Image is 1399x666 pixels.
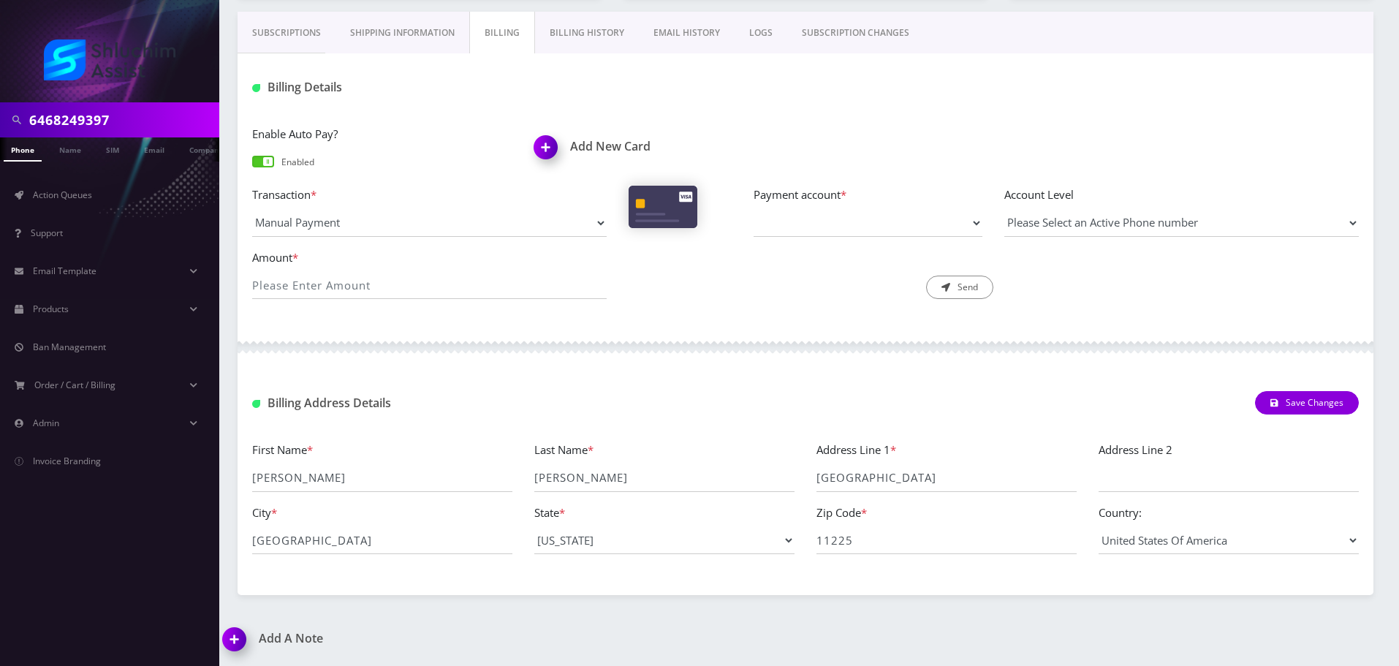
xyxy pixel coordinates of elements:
[252,400,260,408] img: Billing Address Detail
[52,137,88,160] a: Name
[527,131,570,174] img: Add New Card
[639,12,735,54] a: EMAIL HISTORY
[816,526,1077,554] input: Zip
[754,186,982,203] label: Payment account
[816,504,867,521] label: Zip Code
[99,137,126,160] a: SIM
[33,303,69,315] span: Products
[252,442,313,458] label: First Name
[629,186,697,228] img: Cards
[1099,504,1142,521] label: Country:
[223,632,795,646] a: Add A Note
[31,227,63,239] span: Support
[33,341,106,353] span: Ban Management
[238,12,335,54] a: Subscriptions
[281,156,314,169] p: Enabled
[252,396,607,410] h1: Billing Address Details
[33,189,92,201] span: Action Queues
[29,106,216,134] input: Search in Company
[1255,391,1359,415] button: Save Changes
[335,12,469,54] a: Shipping Information
[252,526,512,554] input: City
[926,276,993,299] button: Send
[33,417,59,429] span: Admin
[137,137,172,160] a: Email
[787,12,924,54] a: SUBSCRIPTION CHANGES
[534,504,565,521] label: State
[1099,442,1172,458] label: Address Line 2
[1004,186,1359,203] label: Account Level
[816,464,1077,492] input: Address Line 1
[535,12,639,54] a: Billing History
[33,265,96,277] span: Email Template
[4,137,42,162] a: Phone
[44,39,175,80] img: Shluchim Assist
[182,137,231,160] a: Company
[252,84,260,92] img: Billing Details
[534,140,795,154] h1: Add New Card
[252,464,512,492] input: First Name
[735,12,787,54] a: LOGS
[534,464,795,492] input: Last Name
[816,442,896,458] label: Address Line 1
[34,379,115,391] span: Order / Cart / Billing
[252,271,607,299] input: Please Enter Amount
[534,442,594,458] label: Last Name
[252,504,277,521] label: City
[252,249,607,266] label: Amount
[252,80,607,94] h1: Billing Details
[534,140,795,154] a: Add New CardAdd New Card
[252,126,512,143] label: Enable Auto Pay?
[33,455,101,467] span: Invoice Branding
[469,12,535,54] a: Billing
[252,186,607,203] label: Transaction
